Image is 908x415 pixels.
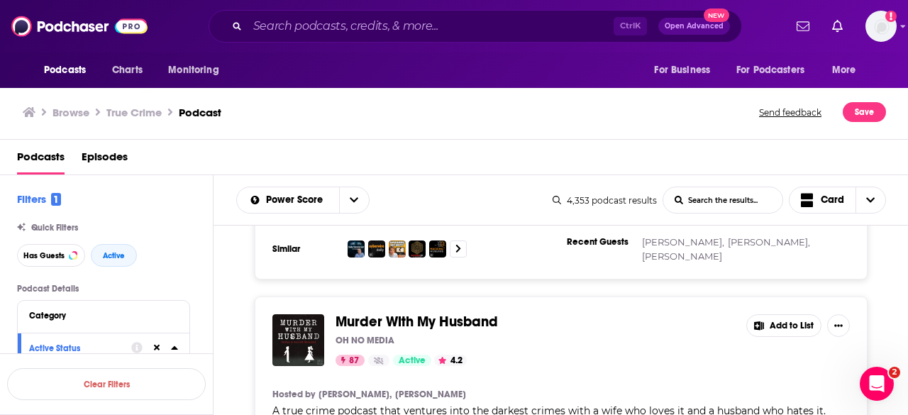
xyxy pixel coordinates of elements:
[368,240,385,258] img: CyberWire Daily
[52,106,89,119] a: Browse
[336,335,394,346] p: OH NO MEDIA
[17,145,65,175] a: Podcasts
[885,11,897,22] svg: Add a profile image
[553,195,657,206] div: 4,353 podcast results
[103,57,151,84] a: Charts
[103,252,125,260] span: Active
[336,313,498,331] span: Murder With My Husband
[860,367,894,401] iframe: Intercom live chat
[272,243,336,255] h3: Similar
[865,11,897,42] span: Logged in as WesBurdett
[755,102,826,122] button: Send feedback
[409,240,426,258] img: Malicious Life
[209,10,742,43] div: Search podcasts, credits, & more...
[29,339,131,357] button: Active Status
[889,367,900,378] span: 2
[31,223,78,233] span: Quick Filters
[395,389,466,400] a: [PERSON_NAME]
[23,252,65,260] span: Has Guests
[236,187,370,214] h2: Choose List sort
[567,236,631,248] h3: Recent Guests
[389,240,406,258] img: Smashing Security
[704,9,729,22] span: New
[865,11,897,42] button: Show profile menu
[34,57,104,84] button: open menu
[158,57,237,84] button: open menu
[826,14,848,38] a: Show notifications dropdown
[789,187,887,214] button: Choose View
[832,60,856,80] span: More
[29,343,122,353] div: Active Status
[106,106,162,119] h1: True Crime
[319,389,392,400] a: [PERSON_NAME],
[654,60,710,80] span: For Business
[393,355,431,366] a: Active
[665,23,724,30] span: Open Advanced
[248,15,614,38] input: Search podcasts, credits, & more...
[7,368,206,400] button: Clear Filters
[349,354,359,368] span: 87
[865,11,897,42] img: User Profile
[434,355,467,366] button: 4.2
[179,106,221,119] h3: Podcast
[17,244,85,267] button: Has Guests
[339,187,369,213] button: open menu
[822,57,874,84] button: open menu
[112,60,143,80] span: Charts
[821,195,844,205] span: Card
[237,195,339,205] button: open menu
[11,13,148,40] img: Podchaser - Follow, Share and Rate Podcasts
[266,195,328,205] span: Power Score
[336,314,498,330] a: Murder With My Husband
[399,354,426,368] span: Active
[44,60,86,80] span: Podcasts
[168,60,218,80] span: Monitoring
[736,60,804,80] span: For Podcasters
[642,250,722,262] a: [PERSON_NAME]
[429,240,446,258] img: Hacking Humans
[348,240,365,258] img: SANS Internet Stormcenter Daily Cyber Security Podcast (Stormcast)
[17,284,190,294] p: Podcast Details
[843,102,886,122] button: Save
[91,244,137,267] button: Active
[727,57,825,84] button: open menu
[728,236,810,248] a: [PERSON_NAME],
[17,192,61,206] h2: Filters
[827,314,850,337] button: Show More Button
[614,17,647,35] span: Ctrl K
[272,314,324,366] img: Murder With My Husband
[272,389,315,400] h4: Hosted by
[51,193,61,206] span: 1
[642,236,724,248] a: [PERSON_NAME],
[29,306,178,324] button: Category
[658,18,730,35] button: Open AdvancedNew
[336,355,365,366] a: 87
[644,57,728,84] button: open menu
[29,311,169,321] div: Category
[82,145,128,175] a: Episodes
[746,314,821,337] button: Add to List
[791,14,815,38] a: Show notifications dropdown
